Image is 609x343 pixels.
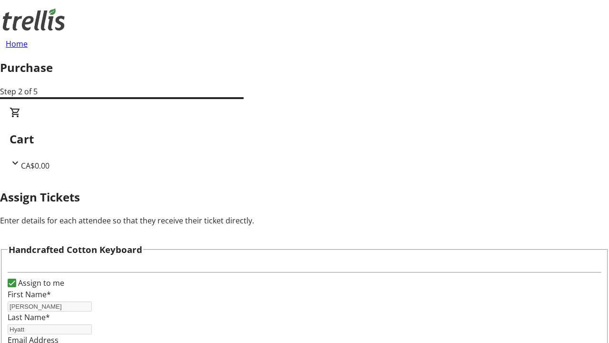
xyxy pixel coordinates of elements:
[8,312,50,323] label: Last Name*
[21,161,49,171] span: CA$0.00
[10,131,599,148] h2: Cart
[9,243,142,256] h3: Handcrafted Cotton Keyboard
[8,289,51,300] label: First Name*
[10,107,599,171] div: CartCA$0.00
[16,277,64,289] label: Assign to me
